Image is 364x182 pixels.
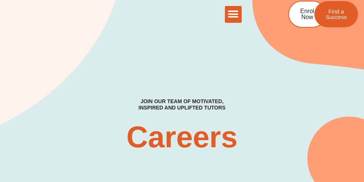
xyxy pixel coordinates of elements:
[326,9,347,20] span: Find a Success
[300,8,314,20] span: Enrol Now
[288,1,326,28] a: Enrol Now
[134,98,230,111] h4: Join our team of motivated, inspired and uplifted tutors​
[314,1,358,27] a: Find a Success
[108,122,256,152] h2: Careers
[225,6,242,23] div: Menu Toggle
